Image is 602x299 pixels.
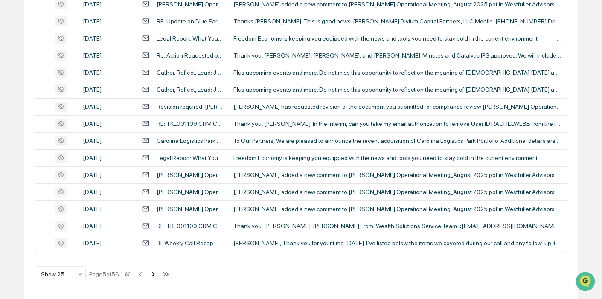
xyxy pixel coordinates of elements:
div: [DATE] [83,35,131,42]
div: Freedom Economy is keeping you equipped with the news and tools you need to stay bold in the curr... [233,35,562,42]
span: [DATE] [76,116,93,122]
div: Plus upcoming events and more. Do not miss this opportunity to reflect on the meaning of [DEMOGRA... [233,69,562,76]
div: [DATE] [83,137,131,144]
div: [DATE] [83,103,131,110]
div: RE: TKL001109 CRM:CAS-24377989-J1K3T [157,120,223,127]
div: [PERSON_NAME] Operational M... - ​@[PERSON_NAME] please see my comm [157,171,223,178]
div: 🖐️ [9,175,15,182]
span: [PERSON_NAME] [26,139,69,145]
div: [PERSON_NAME] Operational M... - ​@[PERSON_NAME] please see my comm [157,206,223,212]
div: [DATE] [83,120,131,127]
div: [DATE] [83,223,131,229]
div: Legal Report: What You Need to Know This Month [157,35,223,42]
div: Page 5 of 56 [89,271,119,278]
div: To Our Partners, We are pleased to announce the recent acquisition of Carolina Logistics Park Por... [233,137,562,144]
button: Start new chat [145,67,155,78]
div: [PERSON_NAME] added a new comment to [PERSON_NAME] Operational Meeting_August 2025.pdf in Westful... [233,1,562,8]
div: 🔎 [9,191,15,198]
a: 🗄️Attestations [58,171,109,186]
div: [DATE] [83,52,131,59]
div: Gather, Reflect, Lead: JFN’s Fall Highlights [157,86,223,93]
a: 🔎Data Lookup [5,187,57,202]
div: 🗄️ [62,175,69,182]
iframe: Open customer support [575,271,598,294]
div: [DATE] [83,171,131,178]
span: Data Lookup [17,190,54,199]
span: Preclearance [17,174,55,183]
div: [PERSON_NAME] Operational M... - @[PERSON_NAME] this looks good to [157,189,223,195]
img: Rachel Stanley [9,107,22,121]
div: [DATE] [83,206,131,212]
div: Thank you, [PERSON_NAME]. In the interim, can you take my email authorization to remove User ID R... [233,120,562,127]
div: RE: Update on Blue Earth Capital subscription [157,18,223,25]
span: Attestations [70,174,106,183]
div: [PERSON_NAME], Thank you for your time [DATE]. I’ve listed below the items we covered during our ... [233,240,562,247]
div: Gather, Reflect, Lead: JFN’s Fall Highlights [157,69,223,76]
div: Legal Report: What You Need to Know This Month [157,154,223,161]
p: How can we help? [9,17,155,31]
img: Rachel Stanley [9,131,22,144]
div: [PERSON_NAME] Operational M... - @[PERSON_NAME] this looks good to [157,1,223,8]
div: Past conversations [9,94,57,101]
button: See all [132,93,155,103]
div: Plus upcoming events and more. Do not miss this opportunity to reflect on the meaning of [DEMOGRA... [233,86,562,93]
div: Freedom Economy is keeping you equipped with the news and tools you need to stay bold in the curr... [233,154,562,161]
span: Pylon [85,211,103,218]
a: 🖐️Preclearance [5,171,58,186]
div: We're available if you need us! [38,73,117,80]
div: [DATE] [83,18,131,25]
div: Bi-Weekly Call Recap - [DATE] [157,240,223,247]
div: [PERSON_NAME] added a new comment to [PERSON_NAME] Operational Meeting_August 2025.pdf in Westful... [233,206,562,212]
div: [DATE] [83,154,131,161]
div: [PERSON_NAME] has requested revision of the document you submitted for compliance review [PERSON_... [233,103,562,110]
div: [PERSON_NAME] added a new comment to [PERSON_NAME] Operational Meeting_August 2025.pdf in Westful... [233,171,562,178]
div: Thank you, [PERSON_NAME]. [PERSON_NAME] From: Wealth Solutions Service Team <[EMAIL_ADDRESS][DOMA... [233,223,562,229]
img: 1746055101610-c473b297-6a78-478c-a979-82029cc54cd1 [9,65,24,80]
span: • [71,139,74,145]
a: Powered byPylon [60,211,103,218]
img: 8933085812038_c878075ebb4cc5468115_72.jpg [18,65,33,80]
div: [DATE] [83,86,131,93]
div: RE: TKL001109 CRM:CAS-24381898-C8Q8D [157,223,223,229]
div: [DATE] [83,240,131,247]
div: [DATE] [83,1,131,8]
div: Carolina Logistics Park Portfolio Investor Flash - Artemis Income & Growth II [157,137,223,144]
div: Re: Action Requested by [DATE]: Approve [DATE] WF IC Meeting Minutes & Final Catalytic IPS [157,52,223,59]
div: [DATE] [83,189,131,195]
span: [DATE] [76,139,93,145]
span: • [71,116,74,122]
div: [DATE] [83,69,131,76]
div: Thank you, [PERSON_NAME], [PERSON_NAME], and [PERSON_NAME]. Minutes and Catalytic IPS approved. W... [233,52,562,59]
span: [PERSON_NAME] [26,116,69,122]
div: Start new chat [38,65,140,73]
div: [PERSON_NAME] added a new comment to [PERSON_NAME] Operational Meeting_August 2025.pdf in Westful... [233,189,562,195]
div: Thanks [PERSON_NAME]. This is good news. [PERSON_NAME] Bivium Capital Partners, LLC Mobile: [PHON... [233,18,562,25]
div: Revision required: [PERSON_NAME] Operational Meeting_August 2025.pdf [157,103,223,110]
